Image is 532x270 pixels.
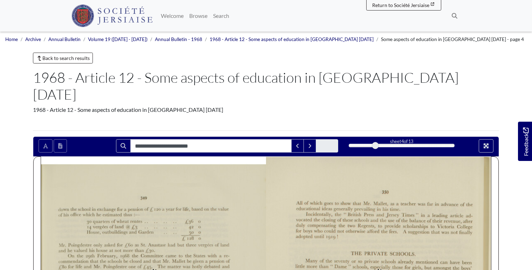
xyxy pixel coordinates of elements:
button: Open transcription window [54,139,67,153]
a: Would you like to provide feedback? [518,122,532,161]
span: Feedback [521,127,530,156]
button: Search [116,139,131,153]
h1: 1968 - Article 12 - Some aspects of education in [GEOGRAPHIC_DATA] [DATE] [33,69,499,103]
button: Full screen mode [479,139,493,153]
button: Previous Match [291,139,304,153]
a: Search [210,9,232,23]
a: 1968 - Article 12 - Some aspects of education in [GEOGRAPHIC_DATA] [DATE] [210,36,374,42]
img: Société Jersiaise [71,5,152,27]
a: Annual Bulletin [48,36,81,42]
button: Toggle text selection (Alt+T) [39,139,53,153]
div: 1968 - Article 12 - Some aspects of education in [GEOGRAPHIC_DATA] [DATE] [33,106,499,114]
input: Search for [130,139,292,153]
a: Home [5,36,18,42]
a: Welcome [158,9,186,23]
span: 4 [401,139,404,144]
a: Back to search results [33,53,93,63]
span: Some aspects of education in [GEOGRAPHIC_DATA] [DATE] - page 4 [381,36,524,42]
a: Browse [186,9,210,23]
a: Archive [25,36,41,42]
a: Annual Bulletin - 1968 [155,36,202,42]
a: Société Jersiaise logo [71,3,152,29]
a: Volume 19 ([DATE] - [DATE]) [88,36,148,42]
button: Next Match [303,139,316,153]
div: sheet of 13 [349,138,455,145]
span: Return to Société Jersiaise [372,2,429,8]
